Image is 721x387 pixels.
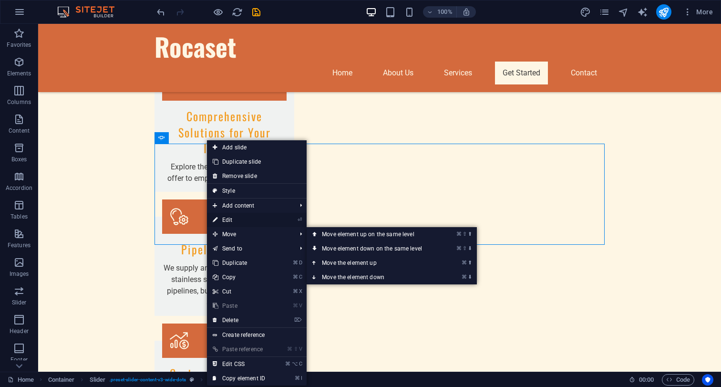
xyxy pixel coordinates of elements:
button: navigator [618,6,629,18]
a: ⌘ICopy element ID [207,371,271,386]
span: Click to select. Double-click to edit [48,374,75,386]
i: Pages (Ctrl+Alt+S) [599,7,610,18]
i: This element is a customizable preset [190,377,194,382]
i: ⇧ [463,231,467,237]
i: Reload page [232,7,243,18]
i: Save (Ctrl+S) [251,7,262,18]
span: . preset-slider-content-v3-wide-dots [109,374,186,386]
p: Features [8,241,31,249]
span: Code [666,374,690,386]
a: ⌘⇧VPaste reference [207,342,271,356]
i: C [299,274,302,280]
a: ⌘VPaste [207,299,271,313]
button: save [250,6,262,18]
button: Click here to leave preview mode and continue editing [212,6,224,18]
i: ⌘ [293,303,298,309]
p: Boxes [11,156,27,163]
i: ⬇ [468,274,472,280]
i: ⌥ [292,361,298,367]
a: ⌘⇧⬆Move element up on the same level [307,227,441,241]
i: I [301,375,302,381]
a: ⌘DDuplicate [207,256,271,270]
i: ⌘ [285,361,290,367]
a: ⌘⬆Move the element up [307,256,441,270]
a: Send to [207,241,292,256]
button: Code [662,374,694,386]
i: ⇧ [463,245,467,251]
p: Images [10,270,29,278]
i: Navigator [618,7,629,18]
i: C [299,361,302,367]
button: More [679,4,717,20]
i: ⌘ [293,288,298,294]
a: Click to cancel selection. Double-click to open Pages [8,374,34,386]
span: Add content [207,199,292,213]
p: Slider [12,299,27,306]
i: ⌦ [294,317,302,323]
i: ⬆ [468,260,472,266]
a: ⌘⇧⬇Move element down on the same level [307,241,441,256]
a: ⌘⌥CEdit CSS [207,357,271,371]
i: X [299,288,302,294]
a: Add slide [207,140,307,155]
i: AI Writer [637,7,648,18]
i: ⏎ [298,217,302,223]
a: Create reference [207,328,307,342]
button: text_generator [637,6,649,18]
a: Style [207,184,307,198]
i: On resize automatically adjust zoom level to fit chosen device. [462,8,471,16]
a: Remove slide [207,169,307,183]
i: ⌘ [462,260,467,266]
h6: 100% [437,6,453,18]
a: Duplicate slide [207,155,307,169]
i: ⇧ [294,346,298,352]
a: ⌘⬇Move the element down [307,270,441,284]
p: Accordion [6,184,32,192]
a: ⌘CCopy [207,270,271,284]
p: Content [9,127,30,135]
button: pages [599,6,610,18]
button: design [580,6,591,18]
i: Undo: Change text (Ctrl+Z) [155,7,166,18]
i: ⬇ [468,245,472,251]
a: ⏎Edit [207,213,271,227]
i: ⌘ [456,245,462,251]
i: ⬆ [468,231,472,237]
i: ⌘ [287,346,292,352]
span: Move [207,227,292,241]
i: ⌘ [462,274,467,280]
i: Design (Ctrl+Alt+Y) [580,7,591,18]
i: V [299,346,302,352]
img: Editor Logo [55,6,126,18]
i: ⌘ [295,375,300,381]
p: Elements [7,70,31,77]
a: ⌦Delete [207,313,271,327]
button: publish [656,4,671,20]
span: : [646,376,647,383]
span: More [683,7,713,17]
h6: Session time [629,374,654,386]
button: Usercentrics [702,374,713,386]
button: 100% [423,6,457,18]
p: Favorites [7,41,31,49]
i: D [299,260,302,266]
p: Header [10,327,29,335]
i: V [299,303,302,309]
button: undo [155,6,166,18]
i: ⌘ [293,274,298,280]
i: ⌘ [456,231,462,237]
a: ⌘XCut [207,284,271,299]
span: 00 00 [639,374,654,386]
p: Columns [7,98,31,106]
nav: breadcrumb [48,374,226,386]
p: Footer [10,356,28,364]
span: Click to select. Double-click to edit [90,374,106,386]
p: Tables [10,213,28,220]
i: ⌘ [293,260,298,266]
button: reload [231,6,243,18]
